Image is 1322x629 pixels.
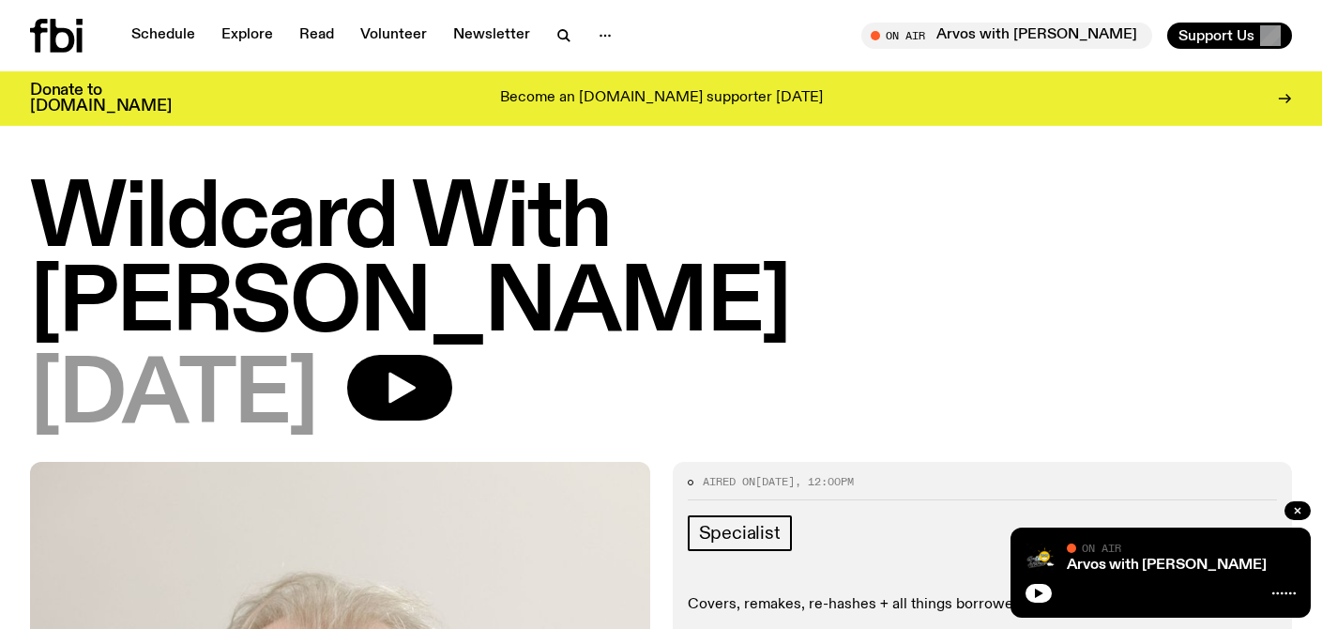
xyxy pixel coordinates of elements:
[1167,23,1292,49] button: Support Us
[1067,558,1267,573] a: Arvos with [PERSON_NAME]
[210,23,284,49] a: Explore
[30,355,317,439] span: [DATE]
[688,515,792,551] a: Specialist
[861,23,1152,49] button: On AirArvos with [PERSON_NAME]
[30,178,1292,347] h1: Wildcard With [PERSON_NAME]
[288,23,345,49] a: Read
[442,23,541,49] a: Newsletter
[703,474,755,489] span: Aired on
[120,23,206,49] a: Schedule
[500,90,823,107] p: Become an [DOMAIN_NAME] supporter [DATE]
[1178,27,1254,44] span: Support Us
[755,474,795,489] span: [DATE]
[1082,542,1121,554] span: On Air
[349,23,438,49] a: Volunteer
[30,83,172,115] h3: Donate to [DOMAIN_NAME]
[688,596,1278,614] p: Covers, remakes, re-hashes + all things borrowed and stolen.
[1026,543,1056,573] img: A stock image of a grinning sun with sunglasses, with the text Good Afternoon in cursive
[699,523,781,544] span: Specialist
[795,474,854,489] span: , 12:00pm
